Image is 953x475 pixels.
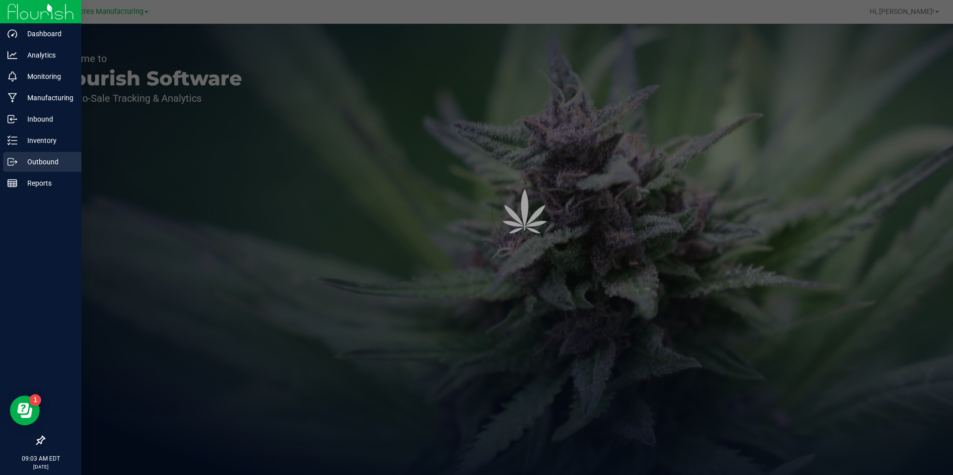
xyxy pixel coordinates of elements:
p: Inbound [17,113,77,125]
inline-svg: Dashboard [7,29,17,39]
p: Outbound [17,156,77,168]
inline-svg: Outbound [7,157,17,167]
inline-svg: Analytics [7,50,17,60]
p: Reports [17,177,77,189]
inline-svg: Inventory [7,136,17,145]
inline-svg: Monitoring [7,71,17,81]
inline-svg: Manufacturing [7,93,17,103]
p: Monitoring [17,70,77,82]
p: Manufacturing [17,92,77,104]
p: 09:03 AM EDT [4,454,77,463]
inline-svg: Reports [7,178,17,188]
p: Analytics [17,49,77,61]
p: Dashboard [17,28,77,40]
iframe: Resource center [10,396,40,425]
iframe: Resource center unread badge [29,394,41,406]
p: Inventory [17,135,77,146]
p: [DATE] [4,463,77,471]
inline-svg: Inbound [7,114,17,124]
